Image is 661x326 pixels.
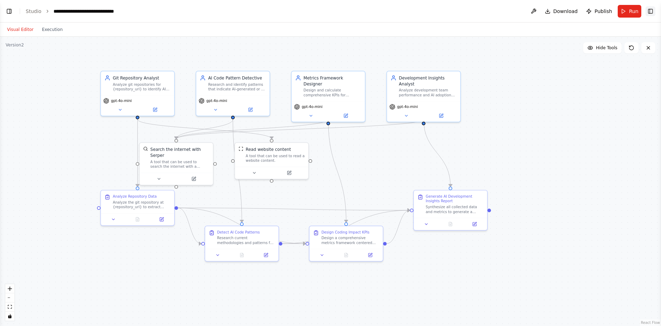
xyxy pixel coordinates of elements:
button: toggle interactivity [5,312,14,321]
button: Run [618,5,641,18]
button: Open in side panel [464,220,485,228]
div: Development Insights AnalystAnalyze development team performance and AI adoption trends for {team... [386,71,461,122]
span: Run [629,8,638,15]
g: Edge from 686b7cb2-dc20-4986-bbbc-f5b933d17e95 to b4ece72c-1f23-404b-a272-3040b1c57840 [134,119,275,139]
span: Publish [594,8,612,15]
g: Edge from 827b8755-b9b5-42fa-b89d-055cb6a987a3 to c6b67f5d-f975-4d10-bc7b-e3b3830ee90a [230,119,245,222]
button: fit view [5,302,14,312]
div: Analyze Repository DataAnalyze the git repository at {repository_url} to extract comprehensive de... [100,190,175,226]
div: Analyze git repositories for {repository_url} to identify AI-assisted code patterns, commit frequ... [113,82,170,91]
g: Edge from c6b67f5d-f975-4d10-bc7b-e3b3830ee90a to 9f2dab96-79f9-4079-941f-a15fc5f2f74d [282,241,306,247]
g: Edge from 75db7a0a-d3d6-479d-9ec1-5a81c083d18d to 9357f958-cd4f-4f54-9260-ee7f8ed2ca84 [173,119,427,139]
span: Download [553,8,578,15]
button: Open in side panel [272,169,306,176]
div: SerperDevToolSearch the internet with SerperA tool that can be used to search the internet with a... [139,142,214,185]
span: gpt-4o-mini [206,98,227,103]
div: A tool that can be used to search the internet with a search_query. Supports different search typ... [150,160,209,169]
button: Open in side panel [256,251,276,258]
span: gpt-4o-mini [397,104,418,109]
a: Studio [26,8,42,14]
div: Design and calculate comprehensive KPIs for measuring AI impact on development teams, with focus ... [303,88,361,97]
div: Development Insights Analyst [399,75,457,87]
div: AI Code Pattern Detective [208,75,266,81]
div: Detect AI Code PatternsResearch current methodologies and patterns for detecting AI-generated or ... [204,226,279,262]
div: Generate AI Development Insights Report [426,194,484,204]
button: Open in side panel [329,112,363,119]
button: Publish [583,5,615,18]
button: Open in side panel [424,112,458,119]
span: gpt-4o-mini [111,98,132,103]
g: Edge from 686b7cb2-dc20-4986-bbbc-f5b933d17e95 to b171be78-14ea-4bb5-bfdd-850cf6cb0d73 [134,119,140,186]
button: Download [542,5,581,18]
img: SerperDevTool [143,146,148,151]
div: React Flow controls [5,284,14,321]
div: AI Code Pattern DetectiveResearch and identify patterns that indicate AI-generated or AI-assisted... [196,71,270,116]
button: Open in side panel [151,216,172,223]
div: Design Coding Impact KPIsDesign a comprehensive metrics framework centered around the "Coding Imp... [309,226,384,262]
button: No output available [334,251,359,258]
span: Hide Tools [596,45,617,51]
div: Git Repository AnalystAnalyze git repositories for {repository_url} to identify AI-assisted code ... [100,71,175,116]
div: Search the internet with Serper [150,146,209,158]
div: Detect AI Code Patterns [217,230,260,235]
nav: breadcrumb [26,8,133,15]
span: gpt-4o-mini [302,104,322,109]
div: Research current methodologies and patterns for detecting AI-generated or AI-assisted code. Analy... [217,236,275,245]
div: Analyze Repository Data [113,194,157,199]
div: Analyze development team performance and AI adoption trends for {team_name}. Generate actionable ... [399,88,457,97]
button: Visual Editor [3,25,38,34]
button: Execution [38,25,67,34]
button: Hide Tools [583,42,622,53]
g: Edge from b171be78-14ea-4bb5-bfdd-850cf6cb0d73 to 60d52e9d-1408-4e11-8afb-b111328ddf13 [178,205,410,213]
div: Design a comprehensive metrics framework centered around the "Coding Impact" KPI that measures AI... [321,236,379,245]
button: Open in side panel [138,106,172,113]
div: ScrapeWebsiteToolRead website contentA tool that can be used to read a website content. [234,142,309,179]
div: Git Repository Analyst [113,75,170,81]
div: Read website content [246,146,291,152]
g: Edge from 75db7a0a-d3d6-479d-9ec1-5a81c083d18d to 60d52e9d-1408-4e11-8afb-b111328ddf13 [421,119,453,186]
button: Open in side panel [360,251,380,258]
img: ScrapeWebsiteTool [239,146,244,151]
div: Generate AI Development Insights ReportSynthesize all collected data and metrics to generate a co... [413,190,488,231]
div: Metrics Framework Designer [303,75,361,87]
a: React Flow attribution [641,321,660,325]
button: No output available [229,251,254,258]
g: Edge from 85582a44-c297-4cbf-8f1f-26a44d8e207e to 9f2dab96-79f9-4079-941f-a15fc5f2f74d [325,119,349,222]
button: Open in side panel [233,106,267,113]
button: Open in side panel [177,175,210,182]
g: Edge from b171be78-14ea-4bb5-bfdd-850cf6cb0d73 to c6b67f5d-f975-4d10-bc7b-e3b3830ee90a [178,205,201,247]
button: zoom out [5,293,14,302]
button: zoom in [5,284,14,293]
g: Edge from 9f2dab96-79f9-4079-941f-a15fc5f2f74d to 60d52e9d-1408-4e11-8afb-b111328ddf13 [387,207,410,247]
div: A tool that can be used to read a website content. [246,154,305,163]
button: No output available [125,216,150,223]
div: Design Coding Impact KPIs [321,230,369,235]
div: Synthesize all collected data and metrics to generate a comprehensive insights report for {team_n... [426,205,484,214]
div: Version 2 [6,42,24,48]
button: No output available [438,220,463,228]
button: Show left sidebar [4,6,14,16]
button: Show right sidebar [646,6,655,16]
div: Research and identify patterns that indicate AI-generated or AI-assisted code in {repository_url}... [208,82,266,91]
div: Metrics Framework DesignerDesign and calculate comprehensive KPIs for measuring AI impact on deve... [291,71,366,122]
div: Analyze the git repository at {repository_url} to extract comprehensive development data includin... [113,200,170,210]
